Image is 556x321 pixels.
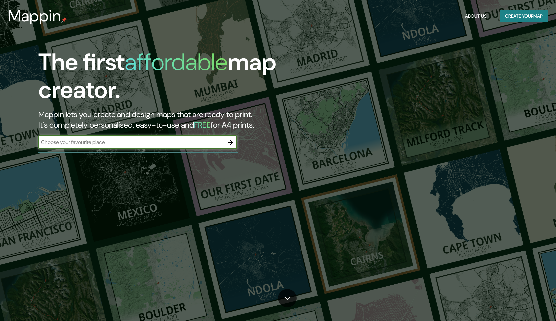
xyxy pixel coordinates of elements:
[500,10,548,22] button: Create yourmap
[38,48,316,109] h1: The first map creator.
[8,7,61,25] h3: Mappin
[38,138,224,146] input: Choose your favourite place
[38,109,316,130] h2: Mappin lets you create and design maps that are ready to print. It's completely personalised, eas...
[61,17,67,23] img: mappin-pin
[462,10,489,22] button: About Us
[125,47,228,77] h1: affordable
[194,120,211,130] h5: FREE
